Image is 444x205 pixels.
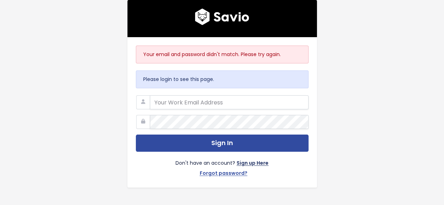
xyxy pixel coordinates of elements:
p: Please login to see this page. [143,75,301,84]
button: Sign In [136,135,309,152]
img: logo600x187.a314fd40982d.png [195,8,249,25]
div: Don't have an account? [136,152,309,179]
a: Forgot password? [200,169,247,179]
input: Your Work Email Address [150,95,309,109]
a: Sign up Here [237,159,269,169]
p: Your email and password didn't match. Please try again. [143,50,301,59]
